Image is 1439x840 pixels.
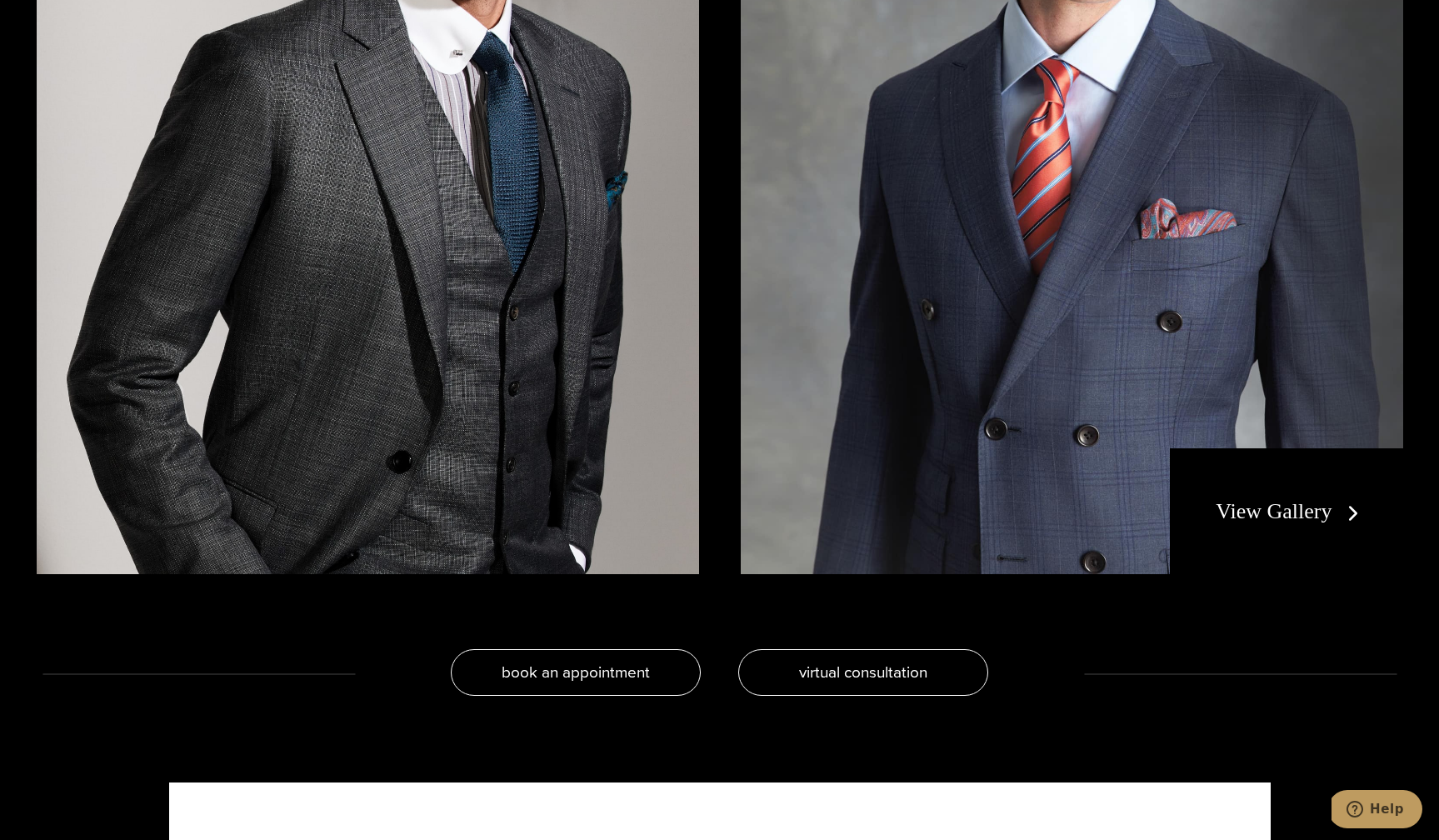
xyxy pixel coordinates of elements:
a: virtual consultation [738,649,988,696]
iframe: Opens a widget where you can chat to one of our agents [1332,790,1422,832]
a: View Gallery [1216,499,1365,523]
a: book an appointment [451,649,701,696]
span: book an appointment [502,660,650,684]
span: virtual consultation [799,660,927,684]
